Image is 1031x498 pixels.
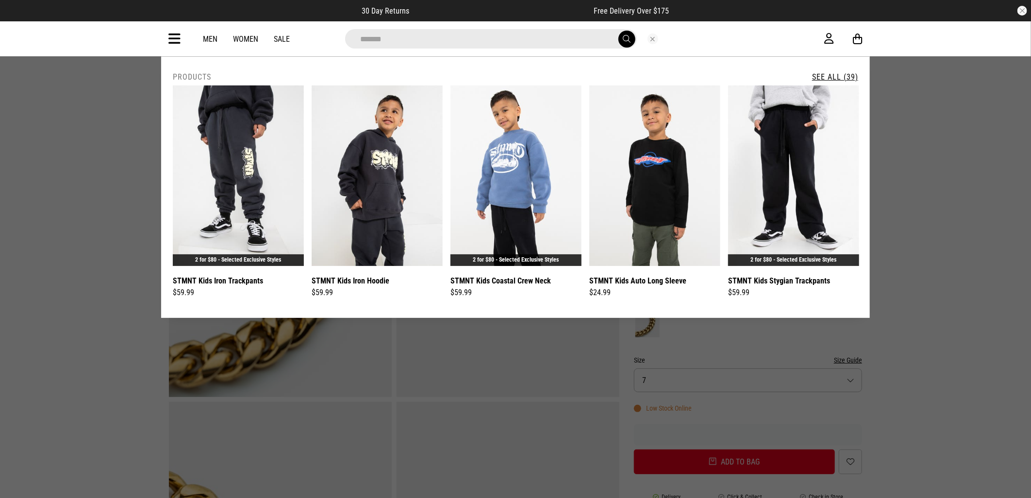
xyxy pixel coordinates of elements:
[812,72,858,82] a: See All (39)
[8,4,37,33] button: Open LiveChat chat widget
[473,256,559,263] a: 2 for $80 - Selected Exclusive Styles
[450,85,582,266] img: Stmnt Kids Coastal Crew Neck in Unknown
[728,85,859,266] img: Stmnt Kids Stygian Trackpants in Black
[233,34,258,44] a: Women
[173,275,263,287] a: STMNT Kids Iron Trackpants
[594,6,669,16] span: Free Delivery Over $175
[589,85,720,266] img: Stmnt Kids Auto Long Sleeve in Black
[196,256,282,263] a: 2 for $80 - Selected Exclusive Styles
[312,85,443,266] img: Stmnt Kids Iron Hoodie in Grey
[312,287,443,299] div: $59.99
[173,85,304,266] img: Stmnt Kids Iron Trackpants in Grey
[362,6,410,16] span: 30 Day Returns
[589,275,686,287] a: STMNT Kids Auto Long Sleeve
[173,287,304,299] div: $59.99
[728,287,859,299] div: $59.99
[274,34,290,44] a: Sale
[173,72,211,82] h2: Products
[429,6,575,16] iframe: Customer reviews powered by Trustpilot
[450,275,551,287] a: STMNT Kids Coastal Crew Neck
[589,287,720,299] div: $24.99
[728,275,830,287] a: STMNT Kids Stygian Trackpants
[648,33,658,44] button: Close search
[203,34,217,44] a: Men
[450,287,582,299] div: $59.99
[751,256,837,263] a: 2 for $80 - Selected Exclusive Styles
[312,275,389,287] a: STMNT Kids Iron Hoodie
